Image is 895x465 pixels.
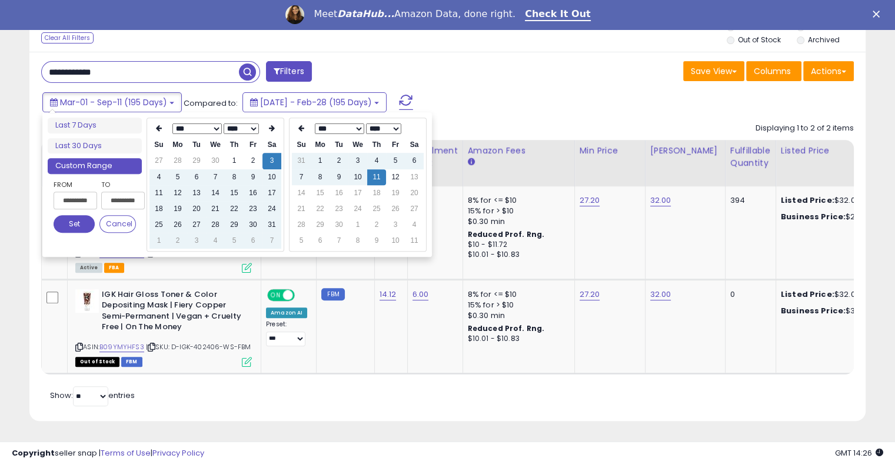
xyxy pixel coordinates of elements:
[330,233,348,249] td: 7
[330,201,348,217] td: 23
[386,137,405,153] th: Fr
[330,169,348,185] td: 9
[468,206,565,216] div: 15% for > $10
[168,201,187,217] td: 19
[293,290,312,300] span: OFF
[225,233,244,249] td: 5
[262,169,281,185] td: 10
[225,201,244,217] td: 22
[468,250,565,260] div: $10.01 - $10.83
[285,5,304,24] img: Profile image for Georgie
[367,137,386,153] th: Th
[412,289,429,300] a: 6.00
[168,233,187,249] td: 2
[262,137,281,153] th: Sa
[311,137,330,153] th: Mo
[168,169,187,185] td: 5
[468,289,565,300] div: 8% for <= $10
[292,233,311,249] td: 5
[311,233,330,249] td: 6
[206,169,225,185] td: 7
[330,137,348,153] th: Tu
[12,448,204,459] div: seller snap | |
[468,145,570,157] div: Amazon Fees
[54,179,95,190] label: From
[330,185,348,201] td: 16
[168,137,187,153] th: Mo
[386,233,405,249] td: 10
[262,153,281,169] td: 3
[330,217,348,233] td: 30
[781,289,879,300] div: $32.00
[242,92,387,112] button: [DATE] - Feb-28 (195 Days)
[149,185,168,201] td: 11
[730,195,767,206] div: 394
[367,169,386,185] td: 11
[835,447,883,459] span: 2025-09-12 14:26 GMT
[225,217,244,233] td: 29
[206,185,225,201] td: 14
[781,305,846,316] b: Business Price:
[292,137,311,153] th: Su
[754,65,791,77] span: Columns
[168,185,187,201] td: 12
[580,195,600,206] a: 27.20
[262,185,281,201] td: 17
[405,217,424,233] td: 4
[99,342,144,352] a: B09YMYHFS3
[99,215,136,233] button: Cancel
[266,61,312,82] button: Filters
[244,233,262,249] td: 6
[468,157,475,168] small: Amazon Fees.
[244,217,262,233] td: 30
[367,233,386,249] td: 9
[266,320,307,347] div: Preset:
[468,229,545,239] b: Reduced Prof. Rng.
[42,92,182,112] button: Mar-01 - Sep-11 (195 Days)
[101,179,136,190] label: To
[244,169,262,185] td: 9
[386,185,405,201] td: 19
[873,11,884,18] div: Close
[348,217,367,233] td: 1
[146,342,251,352] span: | SKU: D-IGK-402406-WS-FBM
[48,118,142,133] li: Last 7 Days
[48,138,142,154] li: Last 30 Days
[12,447,55,459] strong: Copyright
[149,217,168,233] td: 25
[314,8,515,20] div: Meet Amazon Data, done right.
[468,300,565,310] div: 15% for > $10
[781,145,883,157] div: Listed Price
[262,233,281,249] td: 7
[244,185,262,201] td: 16
[330,153,348,169] td: 2
[738,35,781,45] label: Out of Stock
[266,307,307,318] div: Amazon AI
[206,233,225,249] td: 4
[781,211,846,222] b: Business Price:
[184,98,238,109] span: Compared to:
[260,96,372,108] span: [DATE] - Feb-28 (195 Days)
[244,201,262,217] td: 23
[225,153,244,169] td: 1
[50,390,135,401] span: Show: entries
[292,201,311,217] td: 21
[292,217,311,233] td: 28
[650,195,671,206] a: 32.00
[102,289,245,336] b: IGK Hair Gloss Toner & Color Depositing Mask | Fiery Copper Semi-Permanent | Vegan + Cruelty Free...
[152,447,204,459] a: Privacy Policy
[468,323,545,333] b: Reduced Prof. Rng.
[781,212,879,222] div: $27.2
[104,263,124,273] span: FBA
[149,233,168,249] td: 1
[380,289,397,300] a: 14.12
[650,289,671,300] a: 32.00
[311,201,330,217] td: 22
[244,153,262,169] td: 2
[292,185,311,201] td: 14
[187,233,206,249] td: 3
[149,169,168,185] td: 4
[121,357,142,367] span: FBM
[348,137,367,153] th: We
[405,137,424,153] th: Sa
